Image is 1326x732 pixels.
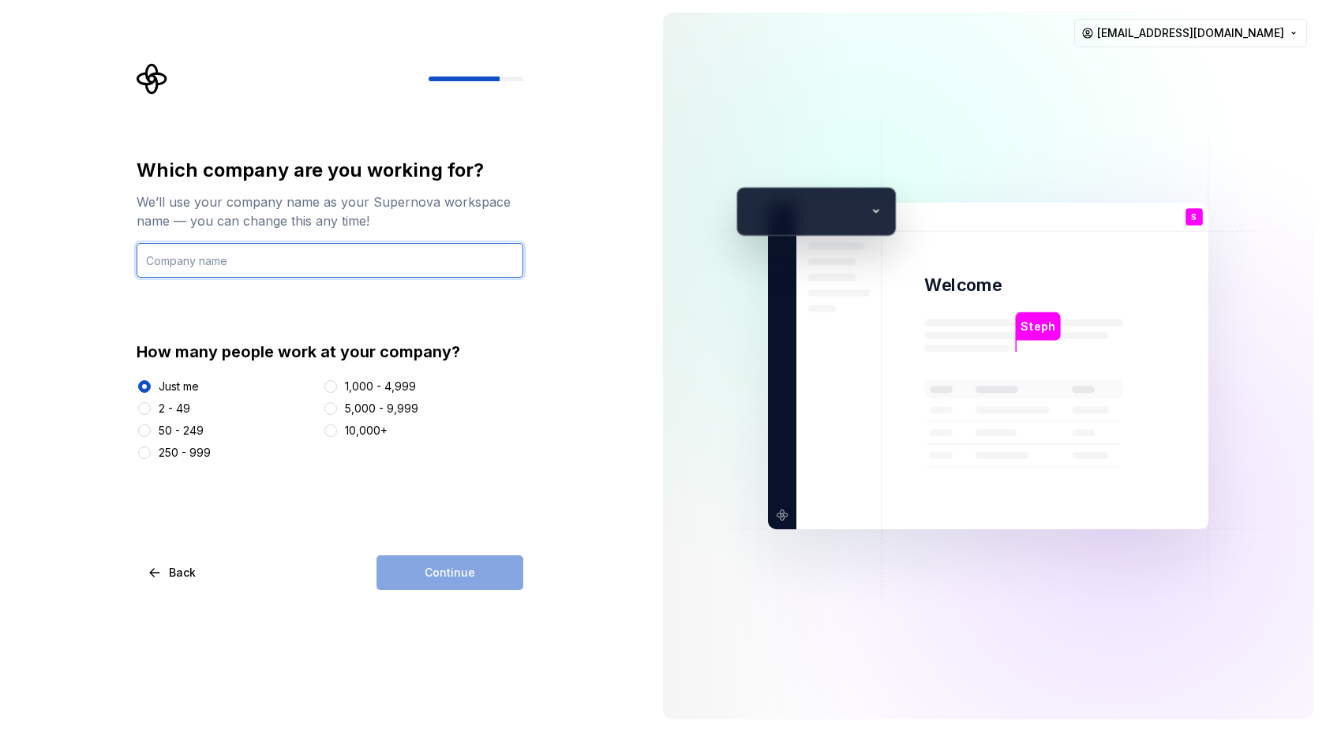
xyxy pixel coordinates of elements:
[345,401,418,416] div: 5,000 - 9,999
[159,445,211,461] div: 250 - 999
[137,158,523,183] div: Which company are you working for?
[159,379,199,394] div: Just me
[137,555,209,590] button: Back
[137,243,523,278] input: Company name
[137,63,168,95] svg: Supernova Logo
[1097,25,1284,41] span: [EMAIL_ADDRESS][DOMAIN_NAME]
[1021,318,1054,335] p: Steph
[137,341,523,363] div: How many people work at your company?
[345,379,416,394] div: 1,000 - 4,999
[159,401,190,416] div: 2 - 49
[924,274,1002,297] p: Welcome
[1191,213,1197,222] p: S
[345,423,388,439] div: 10,000+
[1074,19,1307,47] button: [EMAIL_ADDRESS][DOMAIN_NAME]
[159,423,204,439] div: 50 - 249
[169,565,196,581] span: Back
[137,192,523,230] div: We’ll use your company name as your Supernova workspace name — you can change this any time!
